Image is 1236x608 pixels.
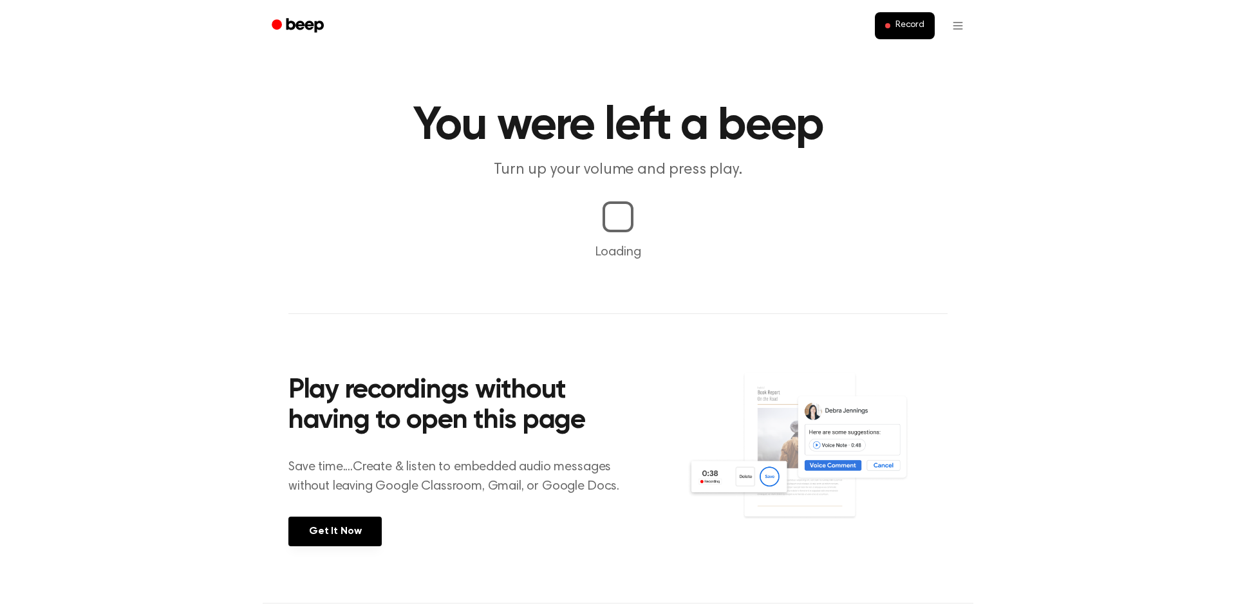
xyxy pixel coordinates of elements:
[371,160,865,181] p: Turn up your volume and press play.
[942,10,973,41] button: Open menu
[895,20,924,32] span: Record
[875,12,935,39] button: Record
[288,103,948,149] h1: You were left a beep
[288,376,635,437] h2: Play recordings without having to open this page
[15,243,1221,262] p: Loading
[687,372,948,545] img: Voice Comments on Docs and Recording Widget
[263,14,335,39] a: Beep
[288,517,382,546] a: Get It Now
[288,457,635,496] p: Save time....Create & listen to embedded audio messages without leaving Google Classroom, Gmail, ...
